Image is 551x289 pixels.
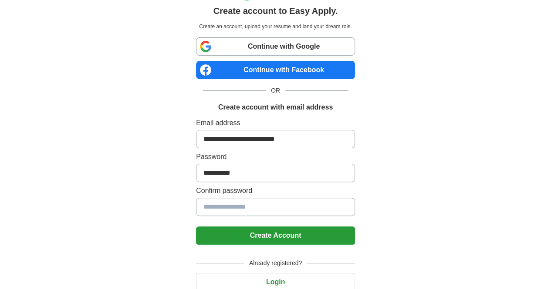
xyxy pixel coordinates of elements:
[266,86,285,95] span: OR
[196,226,355,245] button: Create Account
[198,23,353,30] p: Create an account, upload your resume and land your dream role.
[213,4,338,17] h1: Create account to Easy Apply.
[196,152,355,162] label: Password
[196,61,355,79] a: Continue with Facebook
[196,186,355,196] label: Confirm password
[196,278,355,286] a: Login
[244,259,307,268] span: Already registered?
[218,102,333,113] h1: Create account with email address
[196,37,355,56] a: Continue with Google
[196,118,355,128] label: Email address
